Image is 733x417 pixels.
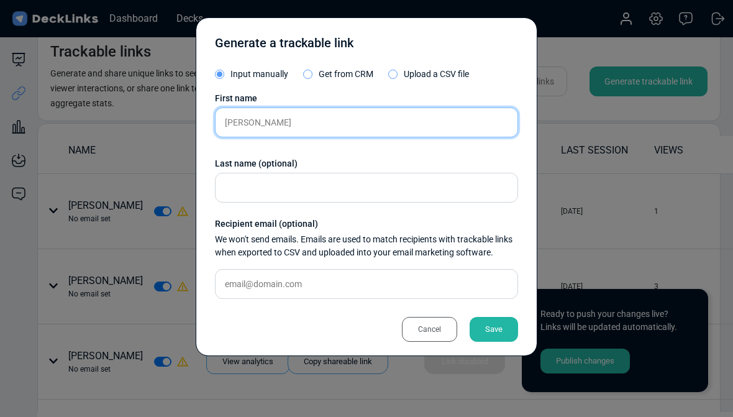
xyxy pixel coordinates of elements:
input: email@domain.com [215,269,518,299]
div: We won't send emails. Emails are used to match recipients with trackable links when exported to C... [215,233,518,259]
div: Recipient email (optional) [215,218,518,231]
div: Cancel [402,317,457,342]
span: Input manually [230,69,288,79]
div: Generate a trackable link [215,34,353,58]
span: Upload a CSV file [404,69,469,79]
div: First name [215,92,518,105]
div: Save [470,317,518,342]
div: Last name (optional) [215,157,518,170]
span: Get from CRM [319,69,373,79]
